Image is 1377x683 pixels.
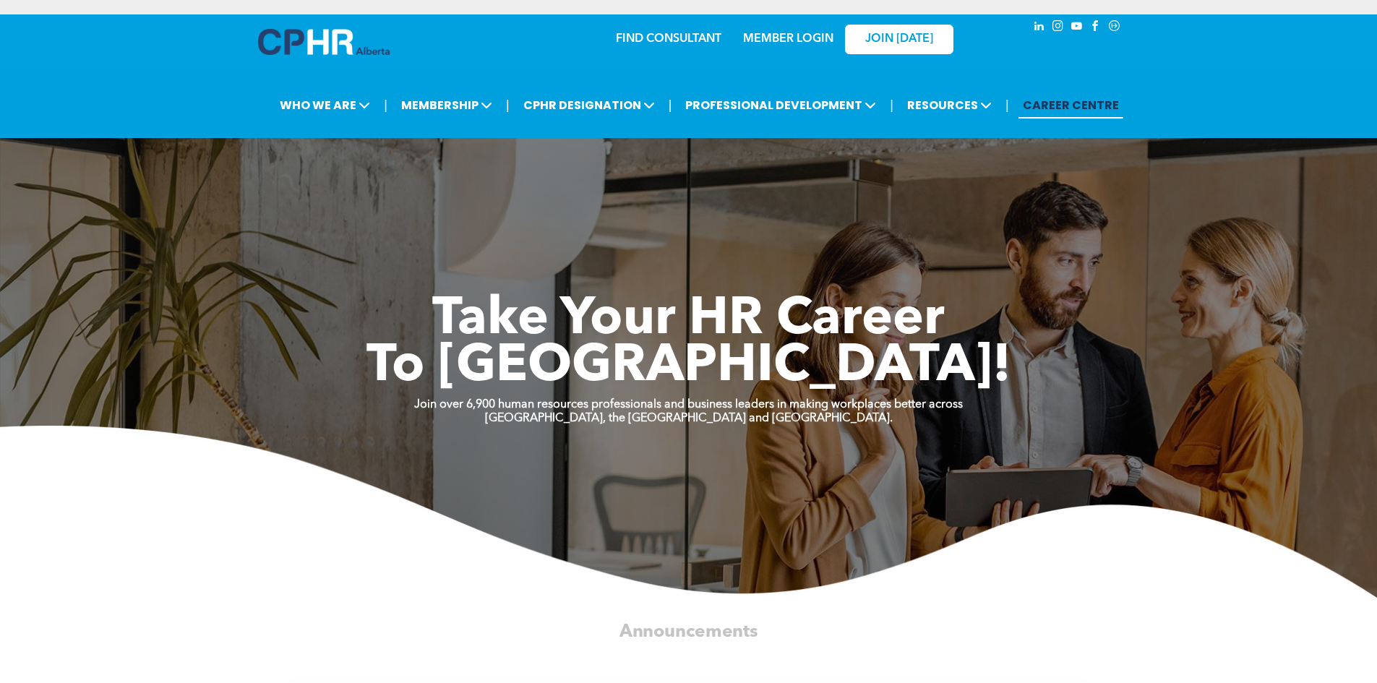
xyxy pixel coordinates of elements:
strong: Join over 6,900 human resources professionals and business leaders in making workplaces better ac... [414,399,963,411]
span: RESOURCES [903,92,996,119]
a: youtube [1069,18,1085,38]
span: CPHR DESIGNATION [519,92,659,119]
strong: [GEOGRAPHIC_DATA], the [GEOGRAPHIC_DATA] and [GEOGRAPHIC_DATA]. [485,413,893,424]
a: JOIN [DATE] [845,25,953,54]
a: FIND CONSULTANT [616,33,721,45]
a: Social network [1107,18,1123,38]
span: PROFESSIONAL DEVELOPMENT [681,92,880,119]
span: MEMBERSHIP [397,92,497,119]
li: | [669,90,672,120]
span: Take Your HR Career [432,294,945,346]
img: A blue and white logo for cp alberta [258,29,390,55]
span: JOIN [DATE] [865,33,933,46]
li: | [506,90,510,120]
span: Announcements [619,623,758,640]
a: MEMBER LOGIN [743,33,833,45]
li: | [384,90,387,120]
a: instagram [1050,18,1066,38]
a: CAREER CENTRE [1018,92,1123,119]
a: linkedin [1031,18,1047,38]
span: To [GEOGRAPHIC_DATA]! [366,341,1011,393]
li: | [1005,90,1009,120]
li: | [890,90,893,120]
span: WHO WE ARE [275,92,374,119]
a: facebook [1088,18,1104,38]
